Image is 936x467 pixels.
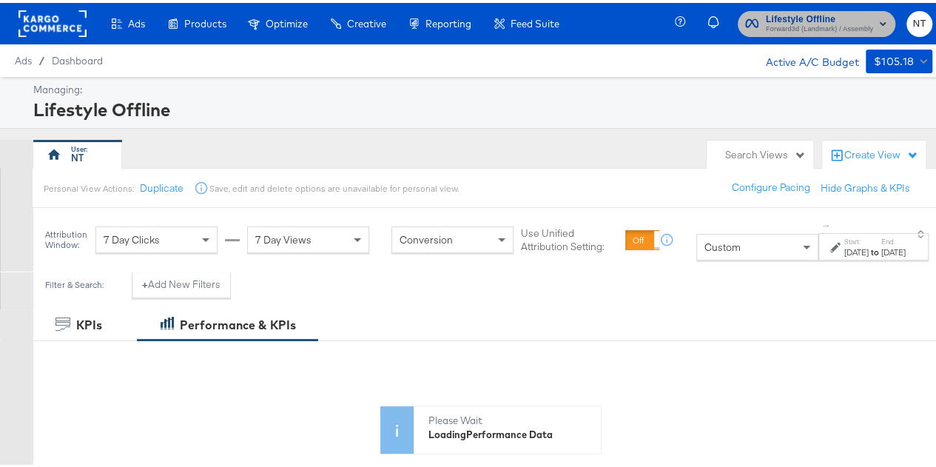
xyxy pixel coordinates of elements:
span: Feed Suite [511,15,559,27]
span: Forward3d (Landmark) / Assembly [766,21,873,33]
span: NT [912,13,926,30]
div: $105.18 [873,50,914,68]
div: Create View [844,145,918,160]
button: Configure Pacing [721,172,821,198]
div: Save, edit and delete options are unavailable for personal view. [209,180,458,192]
div: Performance & KPIs [180,314,296,331]
div: Lifestyle Offline [33,94,929,119]
label: Start: [844,234,869,243]
div: [DATE] [844,243,869,255]
span: Ads [15,52,32,64]
button: Duplicate [139,178,183,192]
div: Filter & Search: [44,277,104,287]
div: KPIs [76,314,102,331]
button: +Add New Filters [132,269,231,295]
strong: to [869,243,881,255]
div: Active A/C Budget [750,47,858,69]
span: 7 Day Views [255,230,312,243]
span: Lifestyle Offline [766,9,873,24]
span: ↑ [820,221,834,226]
span: Creative [347,15,386,27]
span: 7 Day Clicks [104,230,160,243]
button: NT [906,8,932,34]
label: End: [881,234,906,243]
span: Reporting [425,15,471,27]
button: $105.18 [866,47,932,70]
button: Lifestyle OfflineForward3d (Landmark) / Assembly [738,8,895,34]
span: Optimize [266,15,308,27]
span: Conversion [400,230,453,243]
span: Ads [128,15,145,27]
button: Hide Graphs & KPIs [821,178,910,192]
span: Products [184,15,226,27]
div: [DATE] [881,243,906,255]
a: Dashboard [52,52,103,64]
div: Personal View Actions: [44,180,133,192]
label: Use Unified Attribution Setting: [521,224,619,251]
span: Custom [704,238,741,251]
strong: + [142,275,148,289]
span: / [32,52,52,64]
div: Search Views [725,145,806,159]
div: Attribution Window: [44,226,88,247]
div: NT [71,148,84,162]
div: Managing: [33,80,929,94]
